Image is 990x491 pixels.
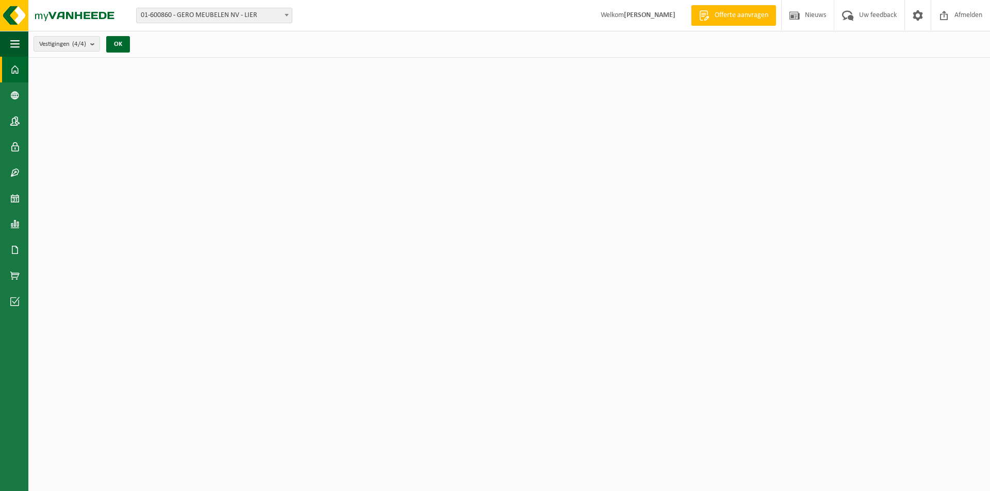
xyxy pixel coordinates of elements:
span: Vestigingen [39,37,86,52]
span: Offerte aanvragen [712,10,771,21]
button: OK [106,36,130,53]
a: Offerte aanvragen [691,5,776,26]
span: 01-600860 - GERO MEUBELEN NV - LIER [136,8,292,23]
span: 01-600860 - GERO MEUBELEN NV - LIER [137,8,292,23]
count: (4/4) [72,41,86,47]
button: Vestigingen(4/4) [34,36,100,52]
strong: [PERSON_NAME] [624,11,675,19]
